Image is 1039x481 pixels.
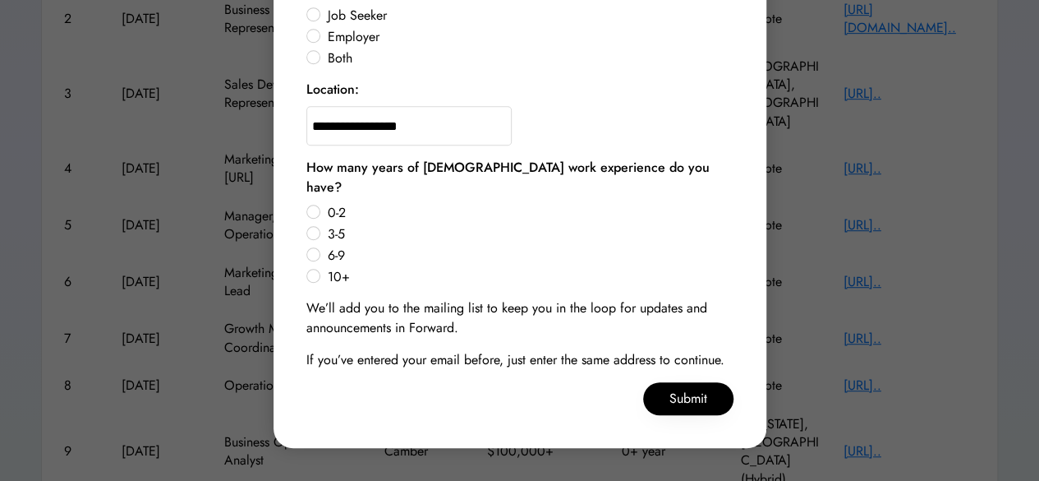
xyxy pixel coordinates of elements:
[306,158,733,197] div: How many years of [DEMOGRAPHIC_DATA] work experience do you have?
[323,52,733,65] label: Both
[306,80,359,99] div: Location:
[323,228,733,241] label: 3-5
[323,249,733,262] label: 6-9
[323,206,733,220] label: 0-2
[323,271,733,284] label: 10+
[323,30,733,44] label: Employer
[306,350,724,370] div: If you’ve entered your email before, just enter the same address to continue.
[323,9,733,22] label: Job Seeker
[643,382,733,415] button: Submit
[306,298,733,338] div: We’ll add you to the mailing list to keep you in the loop for updates and announcements in Forward.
